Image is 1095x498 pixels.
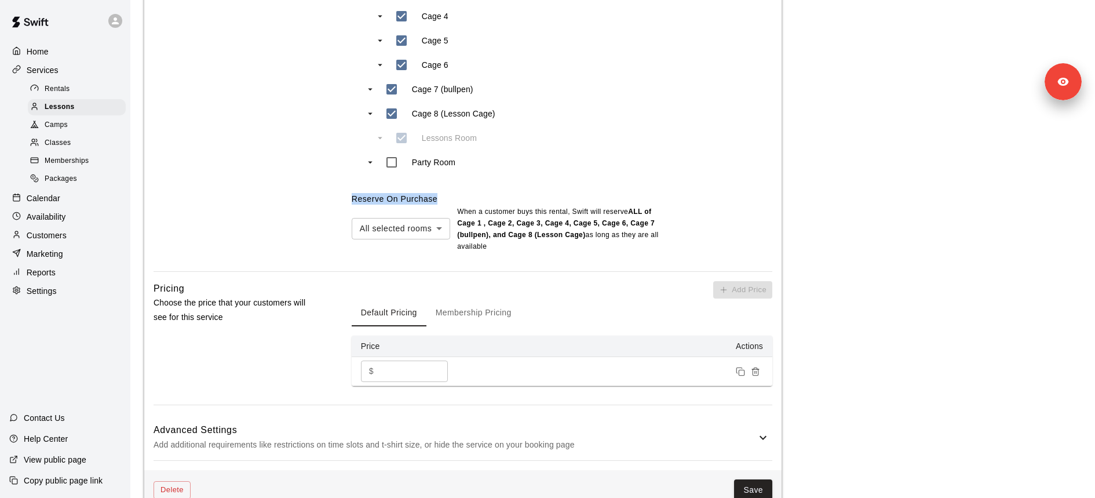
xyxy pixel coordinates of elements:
[9,264,121,281] a: Reports
[28,117,130,135] a: Camps
[28,117,126,133] div: Camps
[27,230,67,241] p: Customers
[422,132,477,144] p: Lessons Room
[24,433,68,445] p: Help Center
[27,64,59,76] p: Services
[24,454,86,466] p: View public page
[412,83,473,95] p: Cage 7 (bullpen)
[9,190,121,207] a: Calendar
[748,364,763,379] button: Remove price
[9,227,121,244] a: Customers
[28,80,130,98] a: Rentals
[28,81,126,97] div: Rentals
[28,99,126,115] div: Lessons
[733,364,748,379] button: Duplicate price
[45,119,68,131] span: Camps
[45,101,75,113] span: Lessons
[154,438,756,452] p: Add additional requirements like restrictions on time slots and t-shirt size, or hide the service...
[369,365,374,377] p: $
[45,155,89,167] span: Memberships
[426,299,521,326] button: Membership Pricing
[9,208,121,226] a: Availability
[28,135,130,152] a: Classes
[412,108,495,119] p: Cage 8 (Lesson Cage)
[412,157,455,168] p: Party Room
[28,153,126,169] div: Memberships
[352,299,426,326] button: Default Pricing
[154,415,772,460] div: Advanced SettingsAdd additional requirements like restrictions on time slots and t-shirt size, or...
[422,35,448,46] p: Cage 5
[154,281,184,296] h6: Pricing
[27,211,66,223] p: Availability
[45,83,70,95] span: Rentals
[45,173,77,185] span: Packages
[24,475,103,486] p: Copy public page link
[28,170,130,188] a: Packages
[9,245,121,263] a: Marketing
[27,285,57,297] p: Settings
[45,137,71,149] span: Classes
[9,61,121,79] a: Services
[457,208,655,239] b: ALL of Cage 1 , Cage 2, Cage 3, Cage 4, Cage 5, Cage 6, Cage 7 (bullpen), and Cage 8 (Lesson Cage)
[422,59,448,71] p: Cage 6
[27,46,49,57] p: Home
[154,423,756,438] h6: Advanced Settings
[154,296,315,325] p: Choose the price that your customers will see for this service
[28,98,130,116] a: Lessons
[468,336,772,357] th: Actions
[9,282,121,300] a: Settings
[27,192,60,204] p: Calendar
[352,218,450,239] div: All selected rooms
[27,267,56,278] p: Reports
[24,412,65,424] p: Contact Us
[28,171,126,187] div: Packages
[352,336,468,357] th: Price
[27,248,63,260] p: Marketing
[9,43,121,60] a: Home
[457,206,660,253] p: When a customer buys this rental , Swift will reserve as long as they are all available
[352,194,437,203] label: Reserve On Purchase
[28,152,130,170] a: Memberships
[422,10,448,22] p: Cage 4
[28,135,126,151] div: Classes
